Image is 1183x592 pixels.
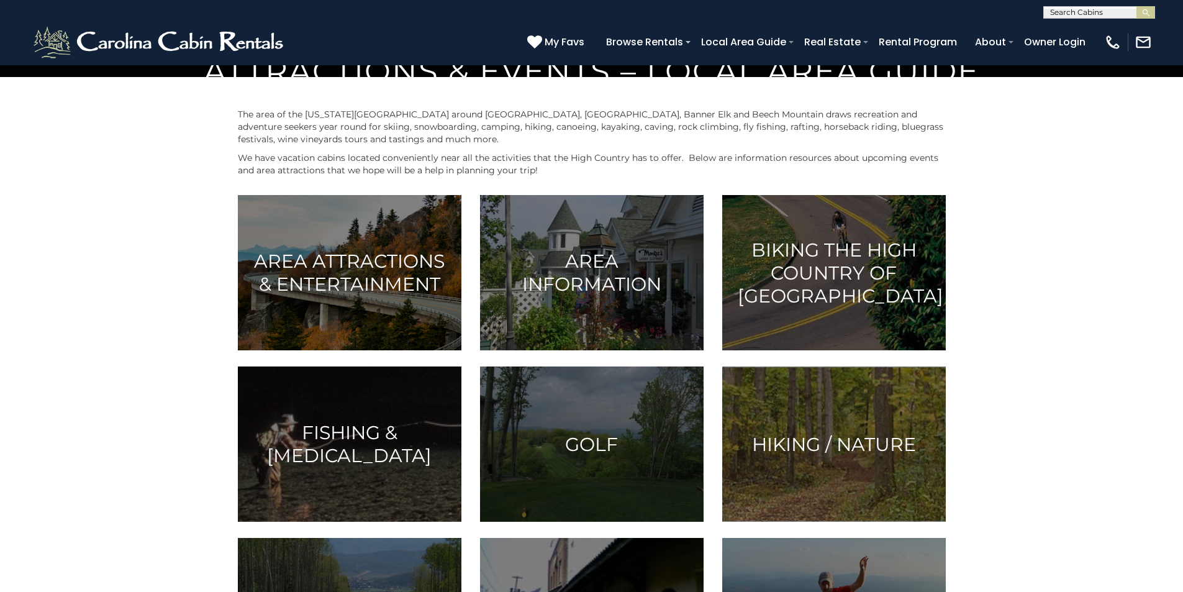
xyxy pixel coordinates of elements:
[480,367,704,522] a: Golf
[527,34,587,50] a: My Favs
[253,421,446,467] h3: Fishing & [MEDICAL_DATA]
[722,367,946,522] a: Hiking / Nature
[31,24,289,61] img: White-1-2.png
[873,31,963,53] a: Rental Program
[600,31,689,53] a: Browse Rentals
[969,31,1012,53] a: About
[238,367,461,522] a: Fishing & [MEDICAL_DATA]
[238,108,946,145] p: The area of the [US_STATE][GEOGRAPHIC_DATA] around [GEOGRAPHIC_DATA], [GEOGRAPHIC_DATA], Banner E...
[1104,34,1122,51] img: phone-regular-white.png
[1018,31,1092,53] a: Owner Login
[722,195,946,350] a: Biking the High Country of [GEOGRAPHIC_DATA]
[798,31,867,53] a: Real Estate
[480,195,704,350] a: Area Information
[496,250,688,296] h3: Area Information
[738,433,930,456] h3: Hiking / Nature
[253,250,446,296] h3: Area Attractions & Entertainment
[695,31,792,53] a: Local Area Guide
[238,195,461,350] a: Area Attractions & Entertainment
[738,239,930,307] h3: Biking the High Country of [GEOGRAPHIC_DATA]
[238,152,946,176] p: We have vacation cabins located conveniently near all the activities that the High Country has to...
[1135,34,1152,51] img: mail-regular-white.png
[545,34,584,50] span: My Favs
[496,433,688,456] h3: Golf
